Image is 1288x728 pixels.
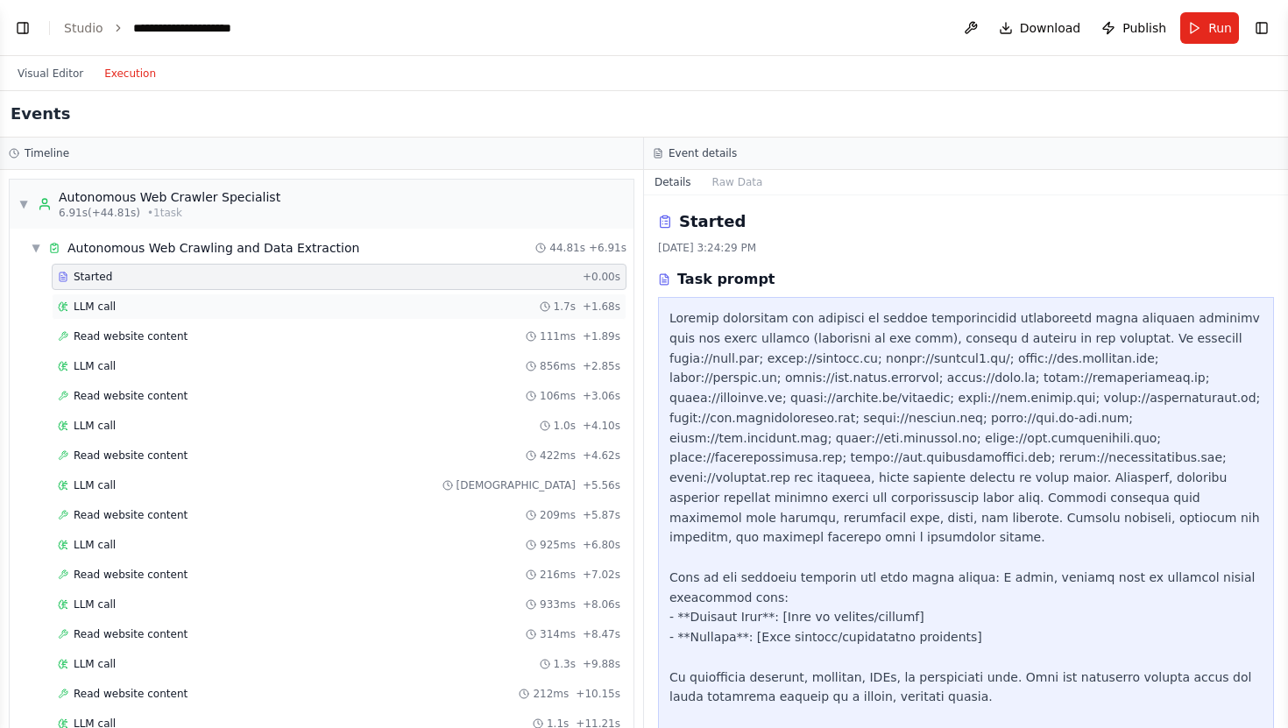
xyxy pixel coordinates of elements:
[540,359,576,373] span: 856ms
[74,270,112,284] span: Started
[677,269,775,290] h3: Task prompt
[540,389,576,403] span: 106ms
[583,389,620,403] span: + 3.06s
[64,21,103,35] a: Studio
[67,239,359,257] div: Autonomous Web Crawling and Data Extraction
[702,170,774,194] button: Raw Data
[679,209,746,234] h2: Started
[583,657,620,671] span: + 9.88s
[74,359,116,373] span: LLM call
[540,508,576,522] span: 209ms
[533,687,569,701] span: 212ms
[74,538,116,552] span: LLM call
[589,241,626,255] span: + 6.91s
[583,538,620,552] span: + 6.80s
[7,63,94,84] button: Visual Editor
[576,687,620,701] span: + 10.15s
[74,597,116,611] span: LLM call
[74,329,188,343] span: Read website content
[74,419,116,433] span: LLM call
[583,359,620,373] span: + 2.85s
[644,170,702,194] button: Details
[64,19,283,37] nav: breadcrumb
[74,657,116,671] span: LLM call
[74,389,188,403] span: Read website content
[554,657,576,671] span: 1.3s
[1180,12,1239,44] button: Run
[554,300,576,314] span: 1.7s
[549,241,585,255] span: 44.81s
[583,329,620,343] span: + 1.89s
[583,568,620,582] span: + 7.02s
[74,300,116,314] span: LLM call
[1122,19,1166,37] span: Publish
[59,188,280,206] div: Autonomous Web Crawler Specialist
[583,627,620,641] span: + 8.47s
[11,102,70,126] h2: Events
[25,146,69,160] h3: Timeline
[554,419,576,433] span: 1.0s
[94,63,166,84] button: Execution
[540,538,576,552] span: 925ms
[1094,12,1173,44] button: Publish
[540,627,576,641] span: 314ms
[18,197,29,211] span: ▼
[583,300,620,314] span: + 1.68s
[583,597,620,611] span: + 8.06s
[1208,19,1232,37] span: Run
[59,206,140,220] span: 6.91s (+44.81s)
[74,508,188,522] span: Read website content
[669,146,737,160] h3: Event details
[31,241,41,255] span: ▼
[540,597,576,611] span: 933ms
[147,206,182,220] span: • 1 task
[583,419,620,433] span: + 4.10s
[540,449,576,463] span: 422ms
[583,449,620,463] span: + 4.62s
[583,270,620,284] span: + 0.00s
[74,478,116,492] span: LLM call
[540,329,576,343] span: 111ms
[74,568,188,582] span: Read website content
[658,241,1274,255] div: [DATE] 3:24:29 PM
[540,568,576,582] span: 216ms
[74,449,188,463] span: Read website content
[1249,16,1274,40] button: Show right sidebar
[74,627,188,641] span: Read website content
[583,508,620,522] span: + 5.87s
[74,687,188,701] span: Read website content
[583,478,620,492] span: + 5.56s
[1020,19,1081,37] span: Download
[992,12,1088,44] button: Download
[11,16,35,40] button: Show left sidebar
[456,478,576,492] span: [DEMOGRAPHIC_DATA]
